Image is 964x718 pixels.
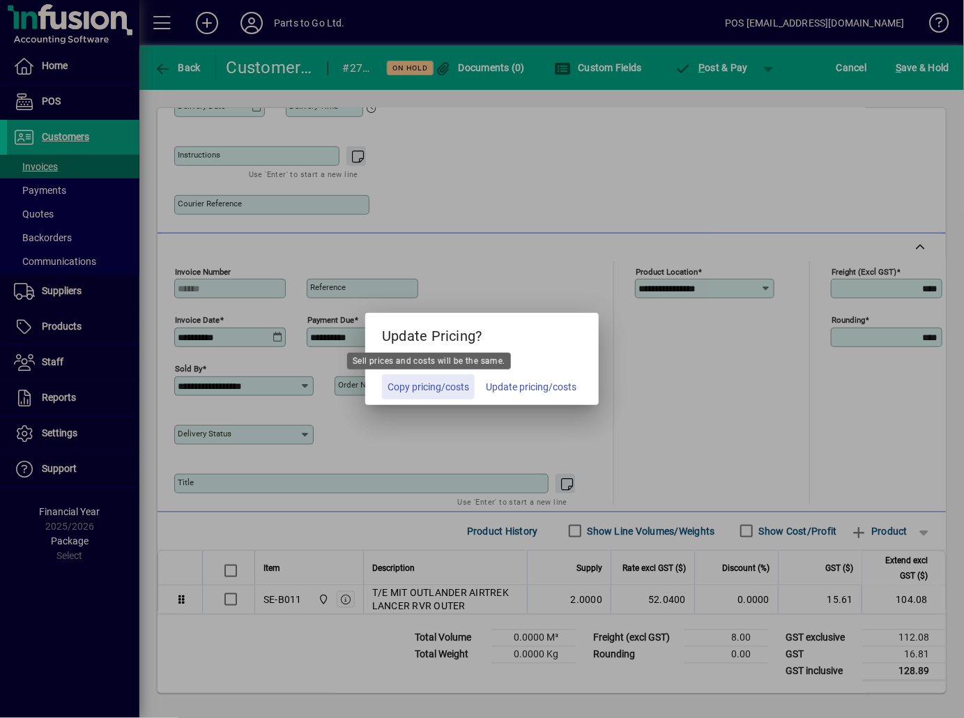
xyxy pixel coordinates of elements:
[388,380,469,395] span: Copy pricing/costs
[365,313,599,353] h5: Update Pricing?
[382,374,475,399] button: Copy pricing/costs
[480,374,582,399] button: Update pricing/costs
[486,380,576,395] span: Update pricing/costs
[347,353,511,369] div: Sell prices and costs will be the same.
